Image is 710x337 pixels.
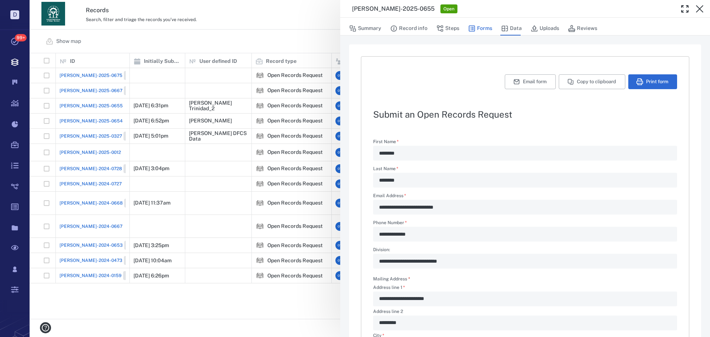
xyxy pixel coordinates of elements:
button: Email form [505,74,556,89]
div: Phone Number [373,227,677,242]
label: Address line 2 [373,309,677,316]
button: Data [501,21,522,36]
label: Division: [373,247,677,254]
button: Toggle Fullscreen [677,1,692,16]
span: Open [442,6,456,12]
span: 99+ [15,34,27,41]
h2: Submit an Open Records Request [373,110,677,119]
p: D [10,10,19,19]
button: Copy to clipboard [559,74,625,89]
button: Summary [349,21,381,36]
div: First Name [373,146,677,161]
button: Print form [628,74,677,89]
button: Record info [390,21,427,36]
button: Close [692,1,707,16]
button: Uploads [531,21,559,36]
label: First Name [373,139,677,146]
label: Email Address [373,193,677,200]
div: Last Name [373,173,677,188]
button: Steps [436,21,459,36]
span: required [408,276,410,282]
div: Division: [373,254,677,269]
label: Address line 1 [373,285,677,291]
h3: [PERSON_NAME]-2025-0655 [352,4,435,13]
label: Last Name [373,166,677,173]
div: Email Address [373,200,677,215]
button: Forms [468,21,492,36]
label: Mailing Address [373,276,410,282]
span: Help [17,5,32,12]
label: Phone Number [373,220,677,227]
button: Reviews [568,21,597,36]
